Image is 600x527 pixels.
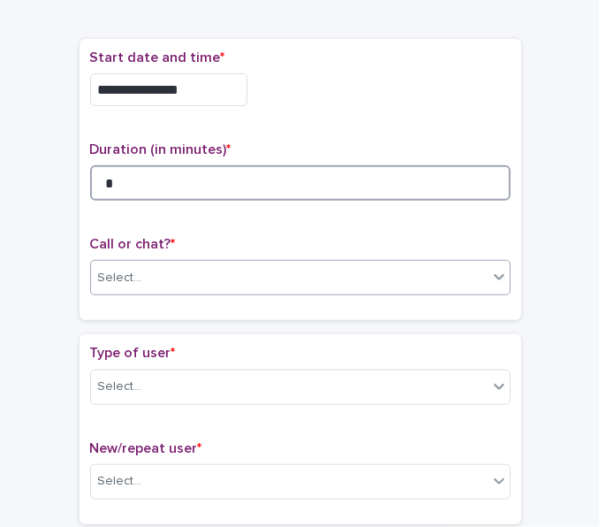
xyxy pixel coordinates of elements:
[90,346,176,360] span: Type of user
[90,142,232,157] span: Duration (in minutes)
[90,237,176,251] span: Call or chat?
[90,50,225,65] span: Start date and time
[98,472,142,491] div: Select...
[98,269,142,287] div: Select...
[90,441,202,455] span: New/repeat user
[98,378,142,396] div: Select...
